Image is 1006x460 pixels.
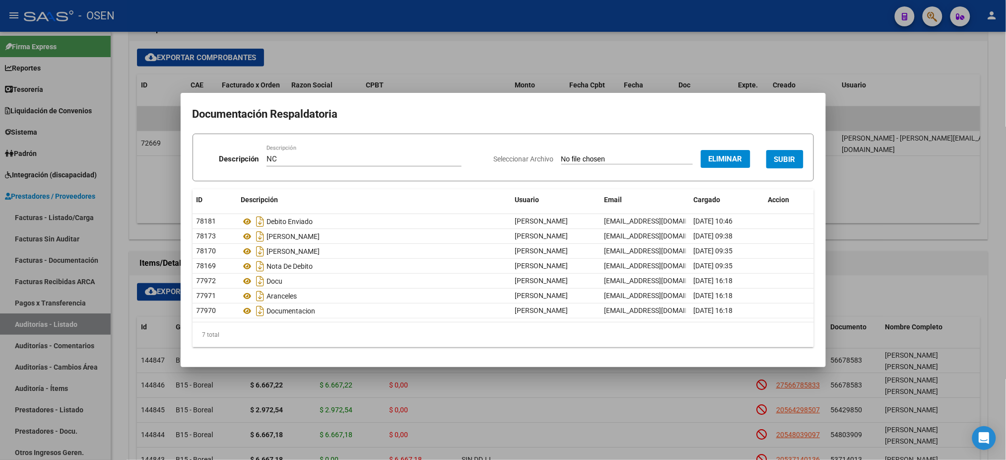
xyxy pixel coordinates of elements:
[764,189,814,211] datatable-header-cell: Accion
[241,214,507,230] div: Debito Enviado
[766,150,804,168] button: SUBIR
[694,196,721,204] span: Cargado
[515,277,568,285] span: [PERSON_NAME]
[254,243,267,259] i: Descargar documento
[197,217,216,225] span: 78181
[193,189,237,211] datatable-header-cell: ID
[604,307,715,314] span: [EMAIL_ADDRESS][DOMAIN_NAME]
[694,217,733,225] span: [DATE] 10:46
[604,217,715,225] span: [EMAIL_ADDRESS][DOMAIN_NAME]
[241,258,507,274] div: Nota De Debito
[694,232,733,240] span: [DATE] 09:38
[193,322,814,347] div: 7 total
[254,229,267,244] i: Descargar documento
[768,196,790,204] span: Accion
[709,154,742,163] span: Eliminar
[694,247,733,255] span: [DATE] 09:35
[515,262,568,270] span: [PERSON_NAME]
[604,232,715,240] span: [EMAIL_ADDRESS][DOMAIN_NAME]
[515,217,568,225] span: [PERSON_NAME]
[197,307,216,314] span: 77970
[494,155,554,163] span: Seleccionar Archivo
[694,262,733,270] span: [DATE] 09:35
[241,303,507,319] div: Documentacion
[515,247,568,255] span: [PERSON_NAME]
[197,277,216,285] span: 77972
[604,262,715,270] span: [EMAIL_ADDRESS][DOMAIN_NAME]
[254,303,267,319] i: Descargar documento
[254,214,267,230] i: Descargar documento
[197,292,216,300] span: 77971
[197,196,203,204] span: ID
[237,189,511,211] datatable-header-cell: Descripción
[515,307,568,314] span: [PERSON_NAME]
[515,232,568,240] span: [PERSON_NAME]
[604,196,622,204] span: Email
[604,277,715,285] span: [EMAIL_ADDRESS][DOMAIN_NAME]
[694,277,733,285] span: [DATE] 16:18
[604,292,715,300] span: [EMAIL_ADDRESS][DOMAIN_NAME]
[694,307,733,314] span: [DATE] 16:18
[254,258,267,274] i: Descargar documento
[241,273,507,289] div: Docu
[197,262,216,270] span: 78169
[972,426,996,450] div: Open Intercom Messenger
[241,288,507,304] div: Aranceles
[604,247,715,255] span: [EMAIL_ADDRESS][DOMAIN_NAME]
[515,196,539,204] span: Usuario
[694,292,733,300] span: [DATE] 16:18
[601,189,690,211] datatable-header-cell: Email
[241,229,507,244] div: [PERSON_NAME]
[254,288,267,304] i: Descargar documento
[193,105,814,124] h2: Documentación Respaldatoria
[690,189,764,211] datatable-header-cell: Cargado
[197,232,216,240] span: 78173
[701,150,750,168] button: Eliminar
[254,273,267,289] i: Descargar documento
[241,243,507,259] div: [PERSON_NAME]
[515,292,568,300] span: [PERSON_NAME]
[197,247,216,255] span: 78170
[241,196,278,204] span: Descripción
[774,155,796,164] span: SUBIR
[219,153,259,165] p: Descripción
[511,189,601,211] datatable-header-cell: Usuario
